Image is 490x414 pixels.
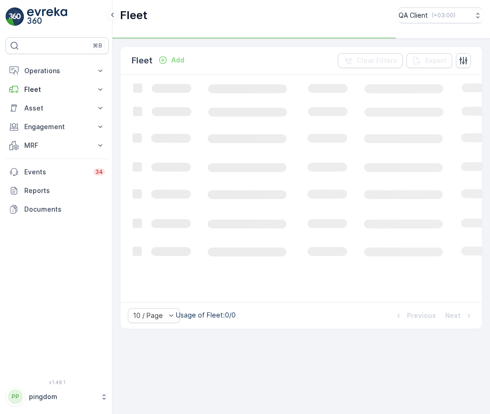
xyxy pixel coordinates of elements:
button: QA Client(+03:00) [399,7,483,23]
button: Next [444,310,475,321]
p: Engagement [24,122,90,131]
p: MRF [24,141,90,150]
p: Fleet [132,54,153,67]
p: Add [171,55,184,65]
p: Export [425,56,447,65]
span: v 1.48.1 [6,379,109,385]
p: Documents [24,205,105,214]
button: PPpingdom [6,387,109,407]
p: Next [445,311,461,320]
button: Previous [393,310,437,321]
p: Events [24,167,88,177]
p: Reports [24,186,105,195]
button: MRF [6,136,109,155]
button: Clear Filters [338,53,403,68]
a: Reports [6,181,109,200]
img: logo_light-DOdMpM7g.png [27,7,67,26]
button: Asset [6,99,109,117]
p: Asset [24,103,90,113]
button: Fleet [6,80,109,99]
p: pingdom [29,392,96,401]
p: Fleet [24,85,90,94]
a: Documents [6,200,109,219]
p: Previous [407,311,436,320]
p: 34 [95,168,103,176]
p: QA Client [399,11,428,20]
button: Engagement [6,117,109,136]
p: ⌘B [93,42,102,49]
p: Operations [24,66,90,76]
p: Clear Filters [357,56,397,65]
p: Usage of Fleet : 0/0 [176,310,236,320]
button: Operations [6,62,109,80]
button: Add [154,55,188,66]
p: Fleet [120,8,147,23]
a: Events34 [6,163,109,181]
div: PP [8,389,23,404]
img: logo [6,7,24,26]
p: ( +03:00 ) [432,12,455,19]
button: Export [406,53,452,68]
